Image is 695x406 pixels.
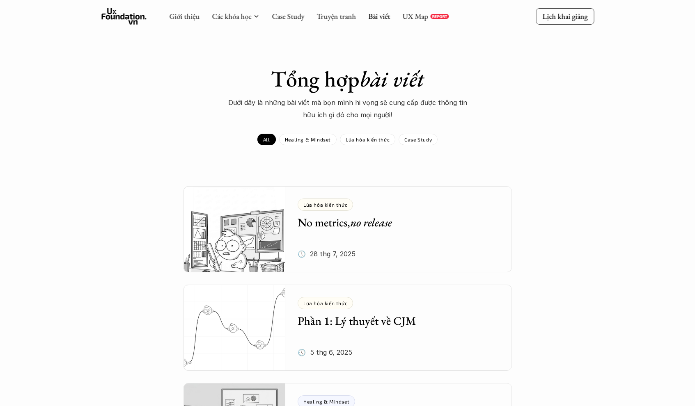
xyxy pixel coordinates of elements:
a: Lịch khai giảng [536,8,594,24]
h5: No metrics, [298,215,487,230]
p: All [263,137,270,142]
em: no release [350,215,392,230]
a: Case Study [399,134,438,145]
h1: Tổng hợp [204,66,491,92]
a: Lúa hóa kiến thứcPhần 1: Lý thuyết về CJM🕔 5 thg 6, 2025 [183,285,512,371]
p: Lúa hóa kiến thức [346,137,390,142]
p: Lúa hóa kiến thức [303,202,347,208]
p: Case Study [404,137,432,142]
p: REPORT [432,14,447,19]
p: Healing & Mindset [285,137,331,142]
em: bài viết [360,64,424,93]
a: Lúa hóa kiến thứcNo metrics,no release🕔 28 thg 7, 2025 [183,186,512,272]
a: Case Study [272,11,304,21]
a: Bài viết [368,11,390,21]
a: UX Map [402,11,428,21]
a: Các khóa học [212,11,251,21]
p: Dưới dây là những bài viết mà bọn mình hi vọng sẽ cung cấp được thông tin hữu ích gì đó cho mọi n... [225,96,471,121]
p: Lịch khai giảng [542,11,587,21]
p: Lúa hóa kiến thức [303,300,347,306]
a: Lúa hóa kiến thức [340,134,395,145]
a: Giới thiệu [169,11,200,21]
a: Healing & Mindset [279,134,337,145]
a: REPORT [430,14,449,19]
h5: Phần 1: Lý thuyết về CJM [298,313,487,328]
a: Truyện tranh [317,11,356,21]
p: 🕔 5 thg 6, 2025 [298,346,352,358]
p: 🕔 28 thg 7, 2025 [298,248,356,260]
p: Healing & Mindset [303,399,349,404]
